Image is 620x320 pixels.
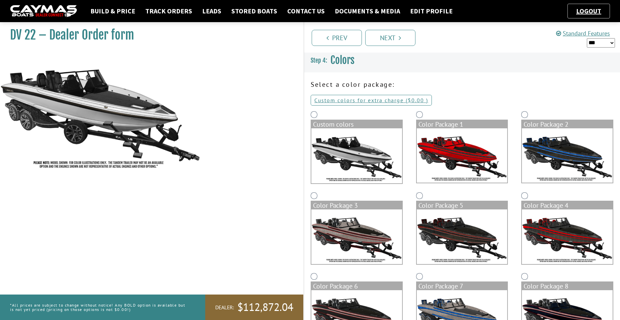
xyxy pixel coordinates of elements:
[304,48,620,73] h3: Colors
[284,7,328,15] a: Contact Us
[407,7,456,15] a: Edit Profile
[365,30,415,46] a: Next
[311,95,432,106] a: Custom colors for extra charge ($0.00 )
[573,7,605,15] a: Logout
[417,201,508,209] div: Color Package 5
[142,7,196,15] a: Track Orders
[522,201,613,209] div: Color Package 4
[311,209,402,264] img: color_package_364.png
[310,29,620,46] ul: Pagination
[522,209,613,264] img: color_package_366.png
[417,209,508,264] img: color_package_365.png
[522,282,613,290] div: Color Package 8
[312,30,362,46] a: Prev
[311,120,402,128] div: Custom colors
[311,128,402,183] img: DV22-Base-Layer.png
[556,29,610,37] a: Standard Features
[10,27,287,43] h1: DV 22 – Dealer Order form
[10,300,190,315] p: *All prices are subject to change without notice! Any BOLD option is available but is not yet pri...
[522,120,613,128] div: Color Package 2
[311,79,613,89] p: Select a color package:
[522,128,613,183] img: color_package_363.png
[10,5,77,17] img: caymas-dealer-connect-2ed40d3bc7270c1d8d7ffb4b79bf05adc795679939227970def78ec6f6c03838.gif
[417,282,508,290] div: Color Package 7
[311,282,402,290] div: Color Package 6
[311,201,402,209] div: Color Package 3
[87,7,139,15] a: Build & Price
[417,120,508,128] div: Color Package 1
[205,295,303,320] a: Dealer:$112,872.04
[331,7,403,15] a: Documents & Media
[228,7,281,15] a: Stored Boats
[408,97,424,104] span: $0.00
[215,304,234,311] span: Dealer:
[417,128,508,183] img: color_package_362.png
[199,7,225,15] a: Leads
[237,300,293,314] span: $112,872.04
